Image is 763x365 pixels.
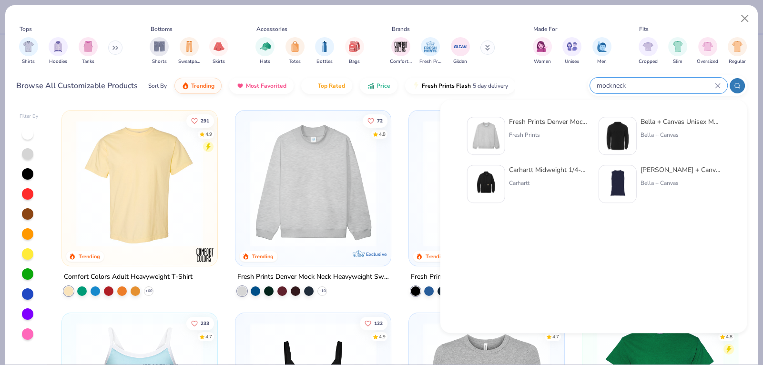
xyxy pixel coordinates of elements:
span: + 60 [145,288,153,294]
span: Gildan [453,58,467,65]
button: filter button [451,37,470,65]
div: filter for Hats [255,37,275,65]
img: Fresh Prints Image [423,40,437,54]
span: Fresh Prints Flash [422,82,471,90]
button: Price [360,78,397,94]
img: flash.gif [412,82,420,90]
span: 291 [201,118,209,123]
div: filter for Unisex [562,37,581,65]
button: Like [186,316,214,330]
div: Fresh Prints Boston Heavyweight Hoodie [411,271,535,283]
div: filter for Slim [668,37,687,65]
span: Bags [349,58,360,65]
img: 029b8af0-80e6-406f-9fdc-fdf898547912 [71,120,208,247]
img: Gildan Image [453,40,468,54]
img: Regular Image [732,41,743,52]
img: Slim Image [672,41,683,52]
img: 00c48c21-1fad-4179-acd5-c9e8fb652160 [603,169,632,199]
button: filter button [315,37,334,65]
button: filter button [728,37,747,65]
div: Comfort Colors Adult Heavyweight T-Shirt [64,271,193,283]
div: 4.9 [205,131,212,138]
span: Shirts [22,58,35,65]
img: trending.gif [182,82,189,90]
img: Oversized Image [702,41,713,52]
button: filter button [345,37,364,65]
div: Fresh Prints [509,131,589,139]
span: Totes [289,58,301,65]
button: Close [736,10,754,28]
img: Women Image [537,41,548,52]
div: filter for Shorts [150,37,169,65]
img: Bags Image [349,41,359,52]
span: 72 [377,118,383,123]
span: Tanks [82,58,94,65]
div: Accessories [256,25,287,33]
div: filter for Comfort Colors [390,37,412,65]
span: Skirts [213,58,225,65]
span: Oversized [697,58,718,65]
span: Trending [191,82,214,90]
div: filter for Skirts [209,37,228,65]
button: filter button [697,37,718,65]
span: 122 [374,321,383,325]
span: Comfort Colors [390,58,412,65]
div: filter for Hoodies [49,37,68,65]
span: 5 day delivery [473,81,508,91]
img: Sweatpants Image [184,41,194,52]
img: Hats Image [260,41,271,52]
img: Shorts Image [154,41,165,52]
div: Bella + Canvas [641,131,721,139]
img: f5d85501-0dbb-4ee4-b115-c08fa3845d83 [471,121,501,151]
div: Bella + Canvas Unisex Mock Neck Long Sleeve Tee [641,117,721,127]
button: filter button [562,37,581,65]
button: Like [186,114,214,127]
img: Bottles Image [319,41,330,52]
span: 233 [201,321,209,325]
button: filter button [255,37,275,65]
img: Tanks Image [83,41,93,52]
img: Hoodies Image [53,41,63,52]
div: Bottoms [151,25,173,33]
div: Fresh Prints Denver Mock Neck Heavyweight Sweatshirt [237,271,389,283]
div: filter for Regular [728,37,747,65]
button: Top Rated [301,78,352,94]
img: Skirts Image [214,41,224,52]
div: filter for Cropped [639,37,658,65]
div: filter for Totes [285,37,305,65]
span: + 10 [319,288,326,294]
span: Exclusive [366,251,387,257]
button: filter button [178,37,200,65]
span: Hats [260,58,270,65]
div: Fits [639,25,649,33]
div: 4.8 [379,131,386,138]
button: filter button [668,37,687,65]
button: filter button [49,37,68,65]
img: TopRated.gif [308,82,316,90]
div: filter for Bags [345,37,364,65]
span: Most Favorited [246,82,286,90]
div: filter for Men [592,37,611,65]
div: filter for Women [533,37,552,65]
span: Women [534,58,551,65]
span: Fresh Prints [419,58,441,65]
button: filter button [19,37,38,65]
div: filter for Oversized [697,37,718,65]
span: Slim [673,58,682,65]
div: 4.7 [552,333,559,340]
div: [PERSON_NAME] + Canvas Women's Mock Neck Tank [641,165,721,175]
div: 4.9 [379,333,386,340]
span: Regular [729,58,746,65]
div: filter for Bottles [315,37,334,65]
div: Fresh Prints Denver Mock Neck Heavyweight Sweatshirt [509,117,589,127]
button: Trending [174,78,222,94]
img: Totes Image [290,41,300,52]
button: filter button [79,37,98,65]
button: filter button [533,37,552,65]
button: Like [363,114,387,127]
span: Sweatpants [178,58,200,65]
span: Top Rated [318,82,345,90]
div: Filter By [20,113,39,120]
button: filter button [285,37,305,65]
div: filter for Sweatpants [178,37,200,65]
